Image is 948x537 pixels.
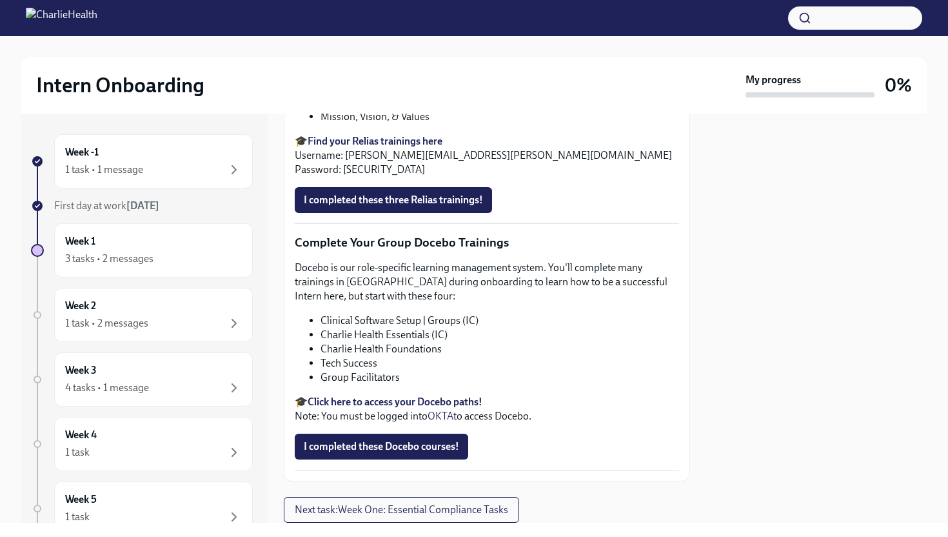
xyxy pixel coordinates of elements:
[26,8,97,28] img: CharlieHealth
[295,395,679,423] p: 🎓 Note: You must be logged into to access Docebo.
[321,110,679,124] li: Mission, Vision, & Values
[295,503,508,516] span: Next task : Week One: Essential Compliance Tasks
[31,199,253,213] a: First day at work[DATE]
[295,187,492,213] button: I completed these three Relias trainings!
[321,370,679,385] li: Group Facilitators
[31,417,253,471] a: Week 41 task
[295,234,679,251] p: Complete Your Group Docebo Trainings
[308,396,482,408] a: Click here to access your Docebo paths!
[65,428,97,442] h6: Week 4
[65,163,143,177] div: 1 task • 1 message
[65,363,97,378] h6: Week 3
[321,356,679,370] li: Tech Success
[65,445,90,460] div: 1 task
[65,381,149,395] div: 4 tasks • 1 message
[31,134,253,188] a: Week -11 task • 1 message
[321,314,679,328] li: Clinical Software Setup | Groups (IC)
[295,434,468,460] button: I completed these Docebo courses!
[428,410,453,422] a: OKTA
[54,199,159,212] span: First day at work
[126,199,159,212] strong: [DATE]
[31,481,253,536] a: Week 51 task
[295,261,679,303] p: Docebo is our role-specific learning management system. You'll complete many trainings in [GEOGRA...
[65,145,99,159] h6: Week -1
[65,252,153,266] div: 3 tasks • 2 messages
[36,72,204,98] h2: Intern Onboarding
[885,74,912,97] h3: 0%
[284,497,519,523] button: Next task:Week One: Essential Compliance Tasks
[31,352,253,407] a: Week 34 tasks • 1 message
[65,316,148,330] div: 1 task • 2 messages
[321,328,679,342] li: Charlie Health Essentials (IC)
[65,492,97,507] h6: Week 5
[295,134,679,177] p: 🎓 Username: [PERSON_NAME][EMAIL_ADDRESS][PERSON_NAME][DOMAIN_NAME] Password: [SECURITY_DATA]
[746,73,801,87] strong: My progress
[65,299,96,313] h6: Week 2
[65,234,95,248] h6: Week 1
[304,440,459,453] span: I completed these Docebo courses!
[31,288,253,342] a: Week 21 task • 2 messages
[65,510,90,524] div: 1 task
[304,194,483,207] span: I completed these three Relias trainings!
[321,342,679,356] li: Charlie Health Foundations
[308,135,442,147] a: Find your Relias trainings here
[31,223,253,278] a: Week 13 tasks • 2 messages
